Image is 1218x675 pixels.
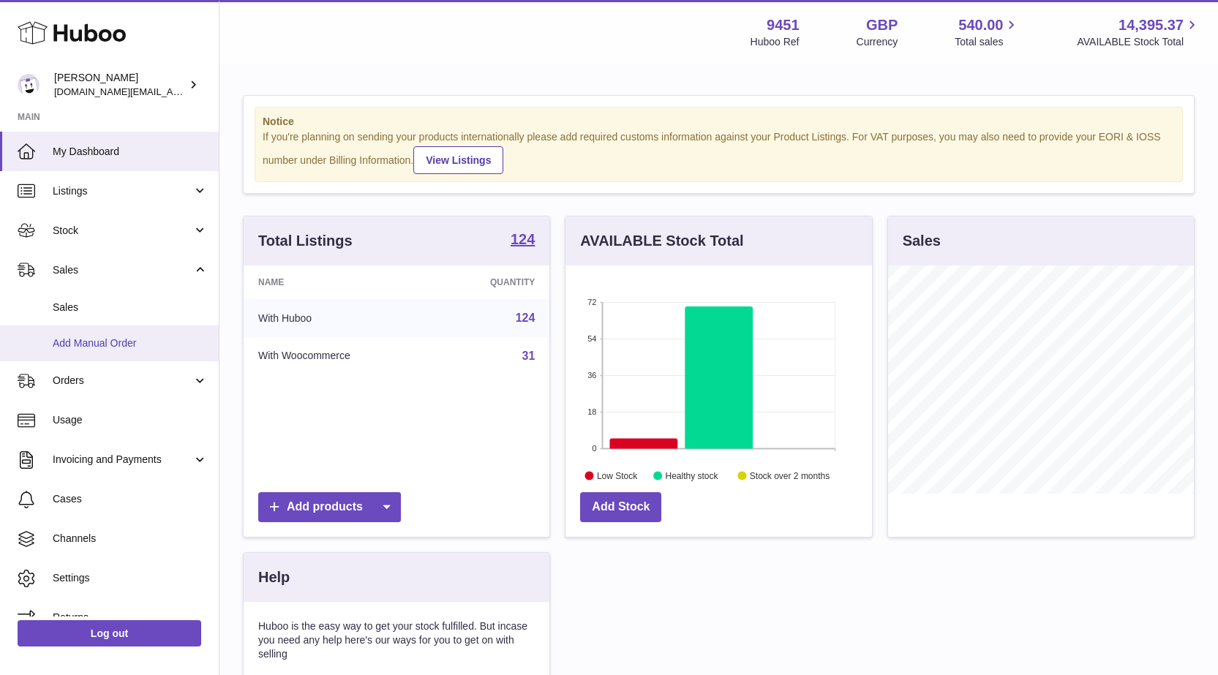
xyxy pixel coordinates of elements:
[511,232,535,249] a: 124
[597,470,638,480] text: Low Stock
[666,470,719,480] text: Healthy stock
[18,74,40,96] img: amir.ch@gmail.com
[18,620,201,646] a: Log out
[258,619,535,661] p: Huboo is the easy way to get your stock fulfilled. But incase you need any help here's our ways f...
[955,15,1020,49] a: 540.00 Total sales
[54,86,291,97] span: [DOMAIN_NAME][EMAIL_ADDRESS][DOMAIN_NAME]
[751,35,800,49] div: Huboo Ref
[53,336,208,350] span: Add Manual Order
[516,312,535,324] a: 124
[434,265,550,299] th: Quantity
[588,334,597,343] text: 54
[1077,15,1200,49] a: 14,395.37 AVAILABLE Stock Total
[244,299,434,337] td: With Huboo
[750,470,830,480] text: Stock over 2 months
[593,444,597,453] text: 0
[958,15,1003,35] span: 540.00
[588,407,597,416] text: 18
[263,130,1175,174] div: If you're planning on sending your products internationally please add required customs informati...
[258,567,290,587] h3: Help
[53,145,208,159] span: My Dashboard
[53,374,192,388] span: Orders
[53,611,208,625] span: Returns
[767,15,800,35] strong: 9451
[903,231,941,251] h3: Sales
[53,492,208,506] span: Cases
[588,298,597,306] text: 72
[1077,35,1200,49] span: AVAILABLE Stock Total
[522,350,535,362] a: 31
[258,231,353,251] h3: Total Listings
[53,224,192,238] span: Stock
[857,35,898,49] div: Currency
[866,15,898,35] strong: GBP
[53,413,208,427] span: Usage
[580,492,661,522] a: Add Stock
[511,232,535,246] strong: 124
[580,231,743,251] h3: AVAILABLE Stock Total
[258,492,401,522] a: Add products
[54,71,186,99] div: [PERSON_NAME]
[413,146,503,174] a: View Listings
[263,115,1175,129] strong: Notice
[1119,15,1184,35] span: 14,395.37
[244,337,434,375] td: With Woocommerce
[53,184,192,198] span: Listings
[955,35,1020,49] span: Total sales
[244,265,434,299] th: Name
[588,371,597,380] text: 36
[53,571,208,585] span: Settings
[53,532,208,546] span: Channels
[53,263,192,277] span: Sales
[53,453,192,467] span: Invoicing and Payments
[53,301,208,314] span: Sales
